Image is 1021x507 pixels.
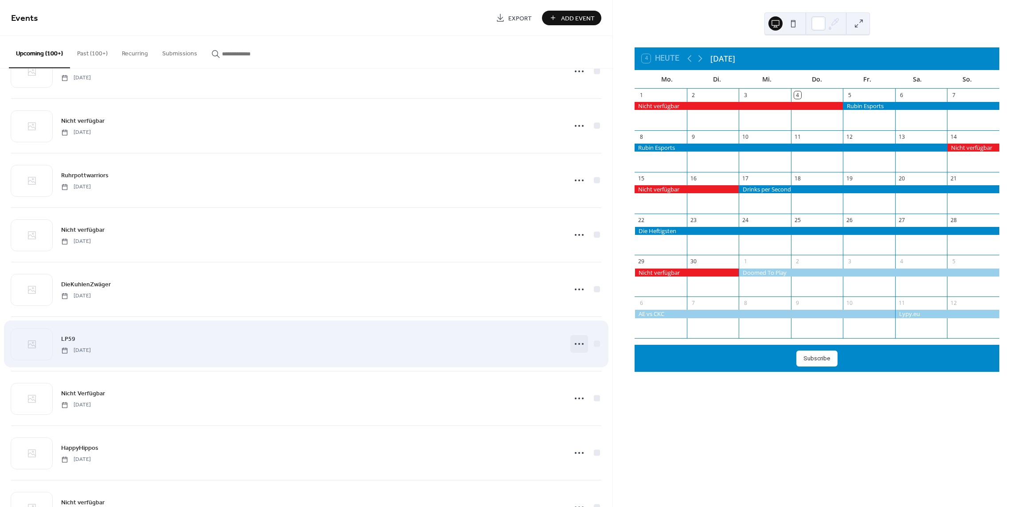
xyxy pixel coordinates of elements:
[635,227,999,235] div: Die Heftigsten
[794,216,802,224] div: 25
[898,258,906,265] div: 4
[61,129,91,136] span: [DATE]
[742,175,749,182] div: 17
[635,185,739,193] div: Nicht verfügbar
[742,70,792,88] div: Mi.
[794,300,802,307] div: 9
[61,116,105,126] a: Nicht verfügbar
[115,36,155,67] button: Recurring
[792,70,842,88] div: Do.
[843,102,999,110] div: Rubin Esports
[155,36,204,67] button: Submissions
[846,300,853,307] div: 10
[542,11,601,25] button: Add Event
[690,216,698,224] div: 23
[898,133,906,140] div: 13
[70,36,115,67] button: Past (100+)
[947,144,999,152] div: Nicht verfügbar
[61,347,91,355] span: [DATE]
[950,91,958,99] div: 7
[61,183,91,191] span: [DATE]
[846,91,853,99] div: 5
[638,216,645,224] div: 22
[794,175,802,182] div: 18
[742,133,749,140] div: 10
[794,258,802,265] div: 2
[794,91,802,99] div: 4
[690,91,698,99] div: 2
[846,258,853,265] div: 3
[690,258,698,265] div: 30
[638,258,645,265] div: 29
[742,216,749,224] div: 24
[846,216,853,224] div: 26
[638,175,645,182] div: 15
[61,388,105,398] a: Nicht Verfügbar
[950,175,958,182] div: 21
[950,216,958,224] div: 28
[846,133,853,140] div: 12
[11,10,38,27] span: Events
[898,300,906,307] div: 11
[739,185,999,193] div: Drinks per Second
[61,401,91,409] span: [DATE]
[742,300,749,307] div: 8
[642,70,692,88] div: Mo.
[895,310,999,318] div: Lypy.eu
[61,170,109,180] a: Ruhrpottwarriors
[638,133,645,140] div: 8
[61,389,105,398] span: Nicht Verfügbar
[692,70,742,88] div: Di.
[638,300,645,307] div: 6
[950,300,958,307] div: 12
[61,74,91,82] span: [DATE]
[61,280,111,289] span: DieKuhlenZwäger
[61,171,109,180] span: Ruhrpottwarriors
[898,216,906,224] div: 27
[61,334,75,344] a: LP59
[638,91,645,99] div: 1
[690,175,698,182] div: 16
[690,300,698,307] div: 7
[842,70,892,88] div: Fr.
[635,144,947,152] div: Rubin Esports
[742,258,749,265] div: 1
[794,133,802,140] div: 11
[950,258,958,265] div: 5
[61,238,91,246] span: [DATE]
[489,11,538,25] a: Export
[61,443,98,453] a: HappyHippos
[796,351,838,367] button: Subscribe
[508,14,532,23] span: Export
[635,102,843,110] div: Nicht verfügbar
[61,292,91,300] span: [DATE]
[61,225,105,235] a: Nicht verfügbar
[635,269,739,277] div: Nicht verfügbar
[898,175,906,182] div: 20
[61,117,105,126] span: Nicht verfügbar
[9,36,70,68] button: Upcoming (100+)
[742,91,749,99] div: 3
[690,133,698,140] div: 9
[635,310,895,318] div: AE vs CKC
[61,279,111,289] a: DieKuhlenZwäger
[846,175,853,182] div: 19
[950,133,958,140] div: 14
[942,70,992,88] div: So.
[739,269,999,277] div: Doomed To Play
[561,14,595,23] span: Add Event
[61,456,91,464] span: [DATE]
[892,70,942,88] div: Sa.
[898,91,906,99] div: 6
[710,53,735,64] div: [DATE]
